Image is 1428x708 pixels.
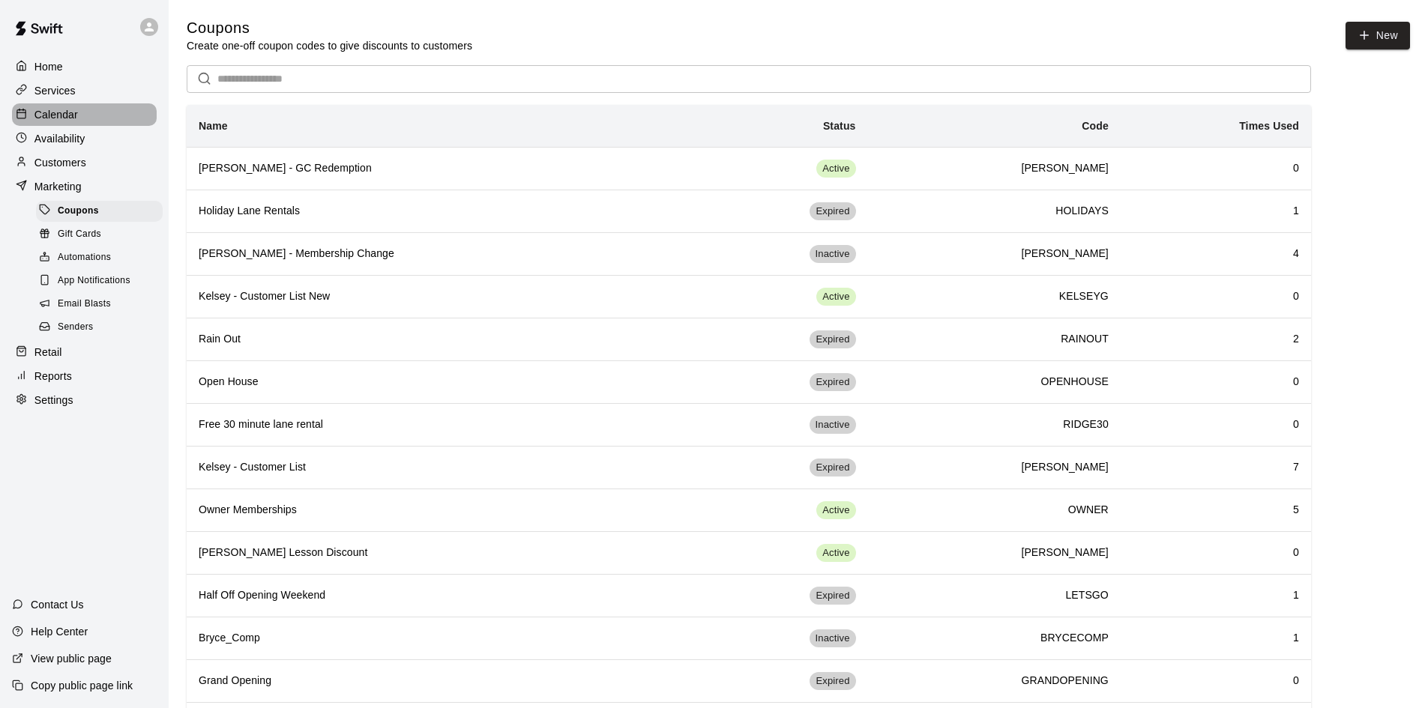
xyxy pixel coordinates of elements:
[34,393,73,408] p: Settings
[880,545,1109,561] h6: [PERSON_NAME]
[880,288,1109,305] h6: KELSEYG
[36,247,163,268] div: Automations
[36,294,163,315] div: Email Blasts
[880,502,1109,518] h6: OWNER
[810,375,855,390] span: Expired
[187,18,472,38] h5: Coupons
[1133,374,1299,390] h6: 0
[58,227,101,242] span: Gift Cards
[12,127,157,150] a: Availability
[1133,502,1299,518] h6: 5
[1346,22,1410,49] button: New
[880,459,1109,476] h6: [PERSON_NAME]
[12,175,157,198] a: Marketing
[34,131,85,146] p: Availability
[36,317,163,338] div: Senders
[1133,587,1299,604] h6: 1
[199,120,228,132] b: Name
[199,630,673,647] h6: Bryce_Comp
[1133,331,1299,348] h6: 2
[58,320,94,335] span: Senders
[34,83,76,98] p: Services
[36,224,163,245] div: Gift Cards
[1133,160,1299,177] h6: 0
[880,673,1109,689] h6: GRANDOPENING
[199,288,673,305] h6: Kelsey - Customer List New
[1133,288,1299,305] h6: 0
[810,632,856,646] span: Inactive
[187,38,472,53] p: Create one-off coupon codes to give discounts to customers
[199,545,673,561] h6: [PERSON_NAME] Lesson Discount
[823,120,856,132] b: Status
[810,247,856,261] span: Inactive
[1082,120,1109,132] b: Code
[34,107,78,122] p: Calendar
[58,204,99,219] span: Coupons
[36,270,163,291] div: App Notifications
[1133,459,1299,476] h6: 7
[810,461,855,475] span: Expired
[34,369,72,384] p: Reports
[199,417,673,433] h6: Free 30 minute lane rental
[810,674,855,689] span: Expired
[31,597,84,612] p: Contact Us
[58,297,111,312] span: Email Blasts
[36,293,169,316] a: Email Blasts
[1133,203,1299,220] h6: 1
[199,587,673,604] h6: Half Off Opening Weekend
[36,223,169,246] a: Gift Cards
[199,673,673,689] h6: Grand Opening
[810,418,856,432] span: Inactive
[12,151,157,174] a: Customers
[12,103,157,126] a: Calendar
[810,205,855,219] span: Expired
[199,502,673,518] h6: Owner Memberships
[34,179,82,194] p: Marketing
[12,389,157,411] a: Settings
[31,678,133,693] p: Copy public page link
[31,651,112,666] p: View public page
[1133,673,1299,689] h6: 0
[12,341,157,363] a: Retail
[12,365,157,387] a: Reports
[199,160,673,177] h6: [PERSON_NAME] - GC Redemption
[1133,417,1299,433] h6: 0
[810,333,855,347] span: Expired
[34,59,63,74] p: Home
[810,589,855,603] span: Expired
[880,374,1109,390] h6: OPENHOUSE
[12,55,157,78] a: Home
[58,273,130,288] span: App Notifications
[199,374,673,390] h6: Open House
[1239,120,1299,132] b: Times Used
[36,270,169,293] a: App Notifications
[816,290,855,304] span: Active
[12,79,157,102] a: Services
[816,162,855,176] span: Active
[199,459,673,476] h6: Kelsey - Customer List
[880,203,1109,220] h6: HOLIDAYS
[1133,630,1299,647] h6: 1
[880,587,1109,604] h6: LETSGO
[1133,246,1299,262] h6: 4
[816,503,855,518] span: Active
[880,246,1109,262] h6: [PERSON_NAME]
[36,246,169,270] a: Automations
[1133,545,1299,561] h6: 0
[36,199,169,223] a: Coupons
[880,630,1109,647] h6: BRYCECOMP
[36,201,163,222] div: Coupons
[31,624,88,639] p: Help Center
[816,546,855,560] span: Active
[880,331,1109,348] h6: RAINOUT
